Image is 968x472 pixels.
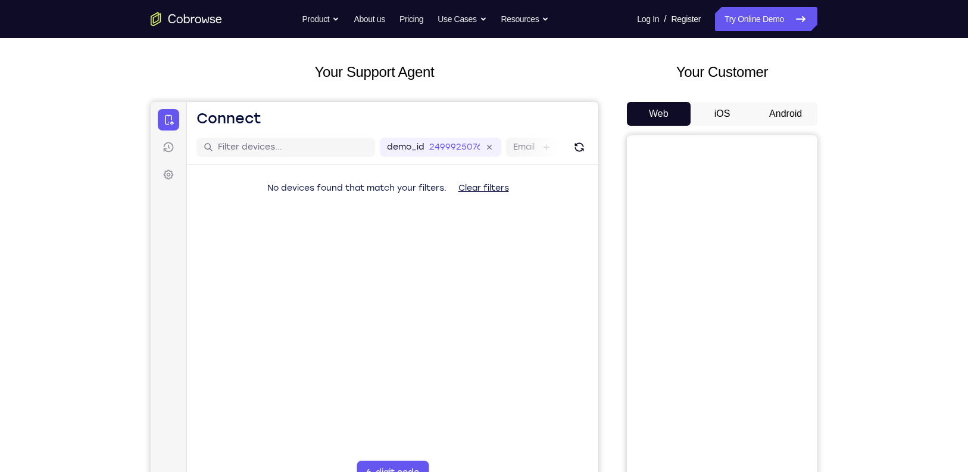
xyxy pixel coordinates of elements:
a: Log In [637,7,659,31]
button: Resources [501,7,549,31]
span: No devices found that match your filters. [117,81,296,91]
a: Try Online Demo [715,7,817,31]
button: Clear filters [298,74,368,98]
button: Web [627,102,691,126]
a: Register [672,7,701,31]
a: About us [354,7,385,31]
button: 6-digit code [206,359,278,383]
span: / [664,12,666,26]
button: Use Cases [438,7,486,31]
h2: Your Support Agent [151,61,598,83]
button: Android [754,102,817,126]
button: iOS [691,102,754,126]
h2: Your Customer [627,61,817,83]
a: Pricing [399,7,423,31]
a: Go to the home page [151,12,222,26]
button: Product [302,7,340,31]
